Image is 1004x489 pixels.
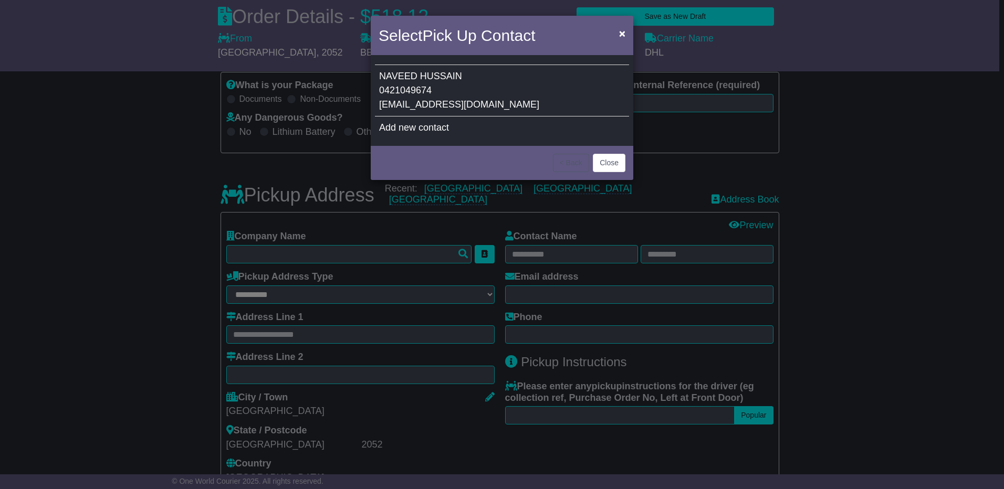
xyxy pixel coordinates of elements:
span: Add new contact [379,122,449,133]
button: < Back [553,154,589,172]
button: Close [614,23,631,44]
span: Contact [481,27,535,44]
span: NAVEED [379,71,417,81]
button: Close [593,154,625,172]
span: [EMAIL_ADDRESS][DOMAIN_NAME] [379,99,539,110]
span: 0421049674 [379,85,432,95]
span: Pick Up [422,27,476,44]
span: HUSSAIN [420,71,462,81]
h4: Select [379,24,535,47]
span: × [619,27,625,39]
